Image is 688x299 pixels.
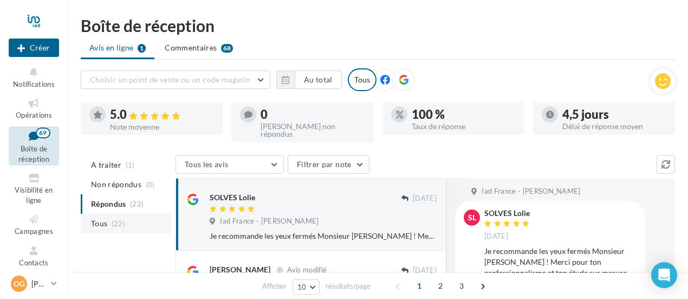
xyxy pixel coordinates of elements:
[432,277,449,295] span: 2
[9,95,59,122] a: Opérations
[9,170,59,207] a: Visibilité en ligne
[18,144,49,163] span: Boîte de réception
[210,231,437,241] div: Je recommande les yeux fermés Monsieur [PERSON_NAME] ! Merci pour ton professionnalisme et ton ét...
[15,227,53,236] span: Campagnes
[348,68,377,91] div: Tous
[81,71,270,89] button: Choisir un point de vente ou un code magasin
[651,262,677,288] div: Open Intercom Messenger
[14,278,25,289] span: OG
[261,109,365,120] div: 0
[412,123,516,130] div: Taux de réponse
[91,179,141,190] span: Non répondus
[287,265,327,274] span: Avis modifié
[15,186,53,205] span: Visibilité en ligne
[468,212,476,223] span: SL
[146,180,155,189] span: (0)
[91,218,107,229] span: Tous
[220,217,319,226] span: Iad France - [PERSON_NAME]
[19,258,49,267] span: Contacts
[295,71,342,89] button: Au total
[293,279,320,295] button: 10
[221,44,233,53] div: 68
[562,123,666,130] div: Délai de réponse moyen
[412,109,516,120] div: 100 %
[9,273,59,294] a: OG [PERSON_NAME]
[126,161,135,169] span: (1)
[31,278,47,289] p: [PERSON_NAME]
[9,64,59,91] button: Notifications
[36,128,50,138] div: 69
[262,281,287,291] span: Afficher
[288,155,369,174] button: Filtrer par note
[276,71,342,89] button: Au total
[297,283,307,291] span: 10
[484,232,508,241] span: [DATE]
[81,17,675,34] div: Boîte de réception
[453,277,470,295] span: 3
[411,277,428,295] span: 1
[562,109,666,120] div: 4,5 jours
[210,264,270,275] div: [PERSON_NAME]
[326,281,371,291] span: résultats/page
[165,42,217,53] span: Commentaires
[13,80,55,88] span: Notifications
[413,194,437,203] span: [DATE]
[413,266,437,276] span: [DATE]
[110,109,214,121] div: 5.0
[9,39,59,57] div: Nouvelle campagne
[484,209,532,217] div: SOLVES Lolie
[185,160,229,169] span: Tous les avis
[261,123,365,138] div: [PERSON_NAME] non répondus
[9,211,59,238] a: Campagnes
[112,219,125,228] span: (22)
[91,160,121,170] span: A traiter
[110,123,214,131] div: Note moyenne
[482,187,580,196] span: Iad France - [PERSON_NAME]
[90,75,250,84] span: Choisir un point de vente ou un code magasin
[9,39,59,57] button: Créer
[210,192,255,203] div: SOLVES Lolie
[16,111,52,119] span: Opérations
[176,155,284,174] button: Tous les avis
[9,243,59,269] a: Contacts
[9,126,59,166] a: Boîte de réception69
